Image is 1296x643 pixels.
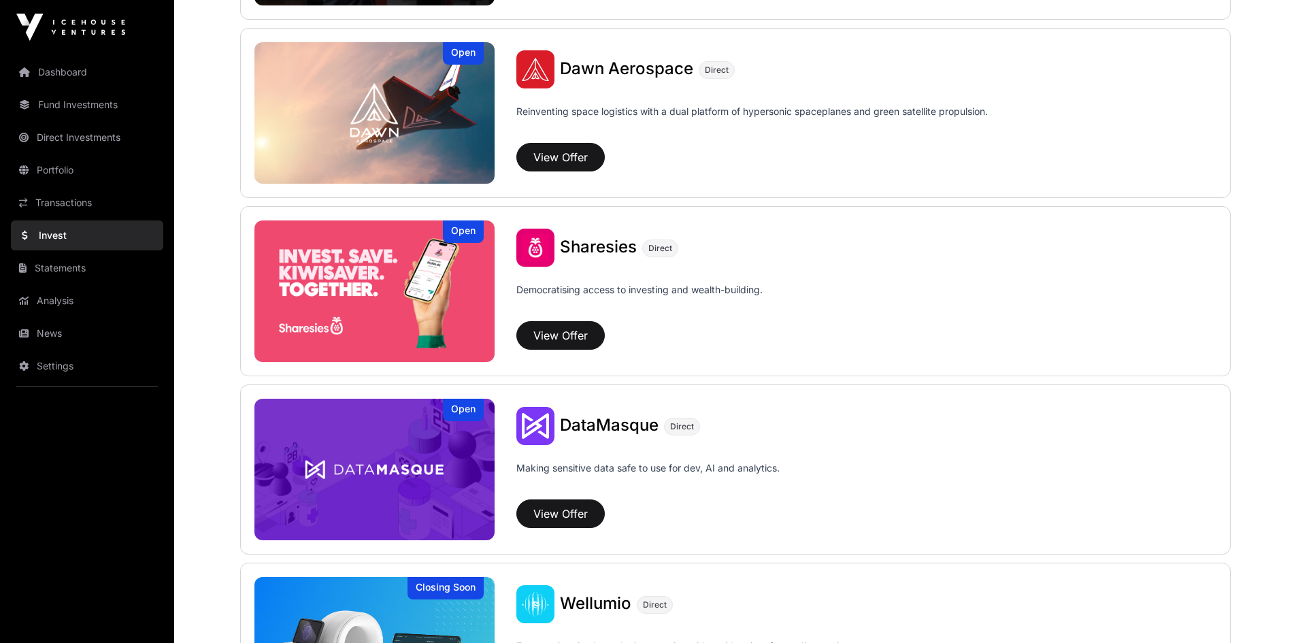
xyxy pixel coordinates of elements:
[11,318,163,348] a: News
[11,57,163,87] a: Dashboard
[254,220,495,362] img: Sharesies
[11,122,163,152] a: Direct Investments
[11,220,163,250] a: Invest
[516,283,763,316] p: Democratising access to investing and wealth-building.
[254,399,495,540] a: DataMasqueOpen
[560,237,637,257] span: Sharesies
[11,155,163,185] a: Portfolio
[254,399,495,540] img: DataMasque
[560,61,693,78] a: Dawn Aerospace
[560,417,659,435] a: DataMasque
[16,14,125,41] img: Icehouse Ventures Logo
[560,593,631,613] span: Wellumio
[643,599,667,610] span: Direct
[1228,578,1296,643] iframe: Chat Widget
[516,50,554,88] img: Dawn Aerospace
[443,220,484,243] div: Open
[408,577,484,599] div: Closing Soon
[516,499,605,528] button: View Offer
[516,407,554,445] img: DataMasque
[443,42,484,65] div: Open
[254,42,495,184] a: Dawn AerospaceOpen
[443,399,484,421] div: Open
[516,321,605,350] button: View Offer
[516,105,988,137] p: Reinventing space logistics with a dual platform of hypersonic spaceplanes and green satellite pr...
[516,585,554,623] img: Wellumio
[705,65,729,76] span: Direct
[11,351,163,381] a: Settings
[516,229,554,267] img: Sharesies
[11,253,163,283] a: Statements
[560,59,693,78] span: Dawn Aerospace
[560,239,637,257] a: Sharesies
[560,595,631,613] a: Wellumio
[516,461,780,494] p: Making sensitive data safe to use for dev, AI and analytics.
[11,90,163,120] a: Fund Investments
[254,220,495,362] a: SharesiesOpen
[11,188,163,218] a: Transactions
[516,143,605,171] button: View Offer
[648,243,672,254] span: Direct
[670,421,694,432] span: Direct
[254,42,495,184] img: Dawn Aerospace
[11,286,163,316] a: Analysis
[560,415,659,435] span: DataMasque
